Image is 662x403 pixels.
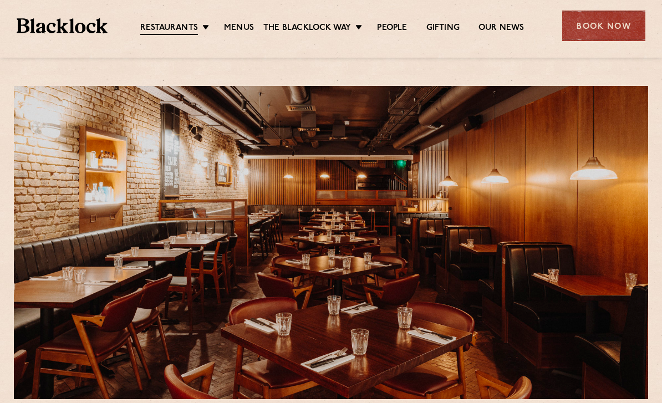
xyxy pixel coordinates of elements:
a: The Blacklock Way [263,23,351,34]
a: Gifting [426,23,460,34]
a: Menus [224,23,254,34]
a: People [377,23,407,34]
img: BL_Textured_Logo-footer-cropped.svg [17,18,108,34]
a: Restaurants [140,23,198,35]
a: Our News [478,23,524,34]
div: Book Now [562,11,645,41]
